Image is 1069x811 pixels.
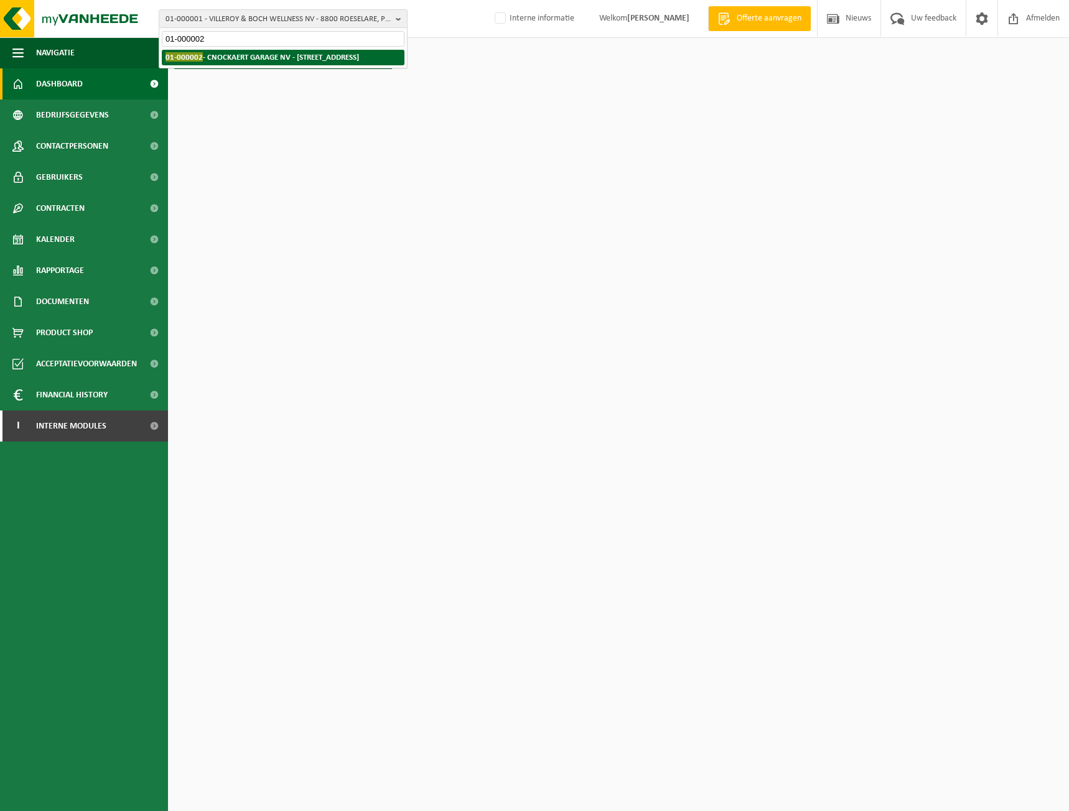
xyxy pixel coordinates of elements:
span: Rapportage [36,255,84,286]
label: Interne informatie [492,9,574,28]
span: Contactpersonen [36,131,108,162]
span: Interne modules [36,410,106,442]
span: 01-000001 - VILLEROY & BOCH WELLNESS NV - 8800 ROESELARE, POPULIERSTRAAT 1 [166,10,391,29]
span: Acceptatievoorwaarden [36,348,137,379]
a: Offerte aanvragen [708,6,811,31]
span: Product Shop [36,317,93,348]
span: Kalender [36,224,75,255]
button: 01-000001 - VILLEROY & BOCH WELLNESS NV - 8800 ROESELARE, POPULIERSTRAAT 1 [159,9,408,28]
input: Zoeken naar gekoppelde vestigingen [162,31,404,47]
span: 01-000002 [166,52,203,62]
span: Dashboard [36,68,83,100]
span: Gebruikers [36,162,83,193]
span: Navigatie [36,37,75,68]
strong: [PERSON_NAME] [627,14,689,23]
span: Contracten [36,193,85,224]
span: I [12,410,24,442]
span: Offerte aanvragen [734,12,805,25]
span: Bedrijfsgegevens [36,100,109,131]
span: Financial History [36,379,108,410]
strong: - CNOCKAERT GARAGE NV - [STREET_ADDRESS] [166,52,359,62]
span: Documenten [36,286,89,317]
